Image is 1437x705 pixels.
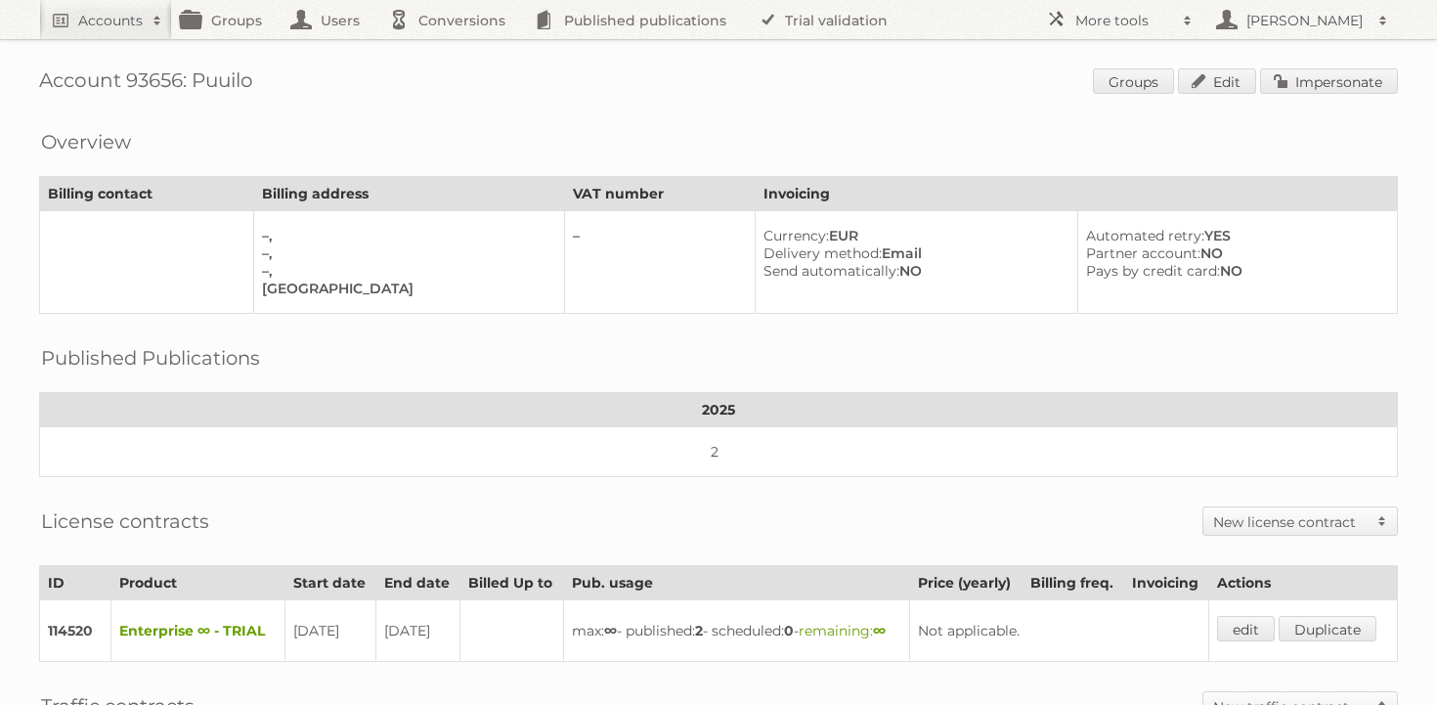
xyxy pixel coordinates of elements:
[78,11,143,30] h2: Accounts
[40,427,1398,477] td: 2
[755,177,1397,211] th: Invoicing
[1093,68,1174,94] a: Groups
[376,600,460,662] td: [DATE]
[799,622,886,639] span: remaining:
[565,177,755,211] th: VAT number
[284,566,375,600] th: Start date
[254,177,565,211] th: Billing address
[110,566,284,600] th: Product
[1124,566,1209,600] th: Invoicing
[763,262,1062,280] div: NO
[1178,68,1256,94] a: Edit
[1217,616,1275,641] a: edit
[1086,244,1381,262] div: NO
[1203,507,1397,535] a: New license contract
[1086,262,1220,280] span: Pays by credit card:
[110,600,284,662] td: Enterprise ∞ - TRIAL
[262,280,548,297] div: [GEOGRAPHIC_DATA]
[1075,11,1173,30] h2: More tools
[41,343,260,373] h2: Published Publications
[460,566,564,600] th: Billed Up to
[376,566,460,600] th: End date
[1213,512,1368,532] h2: New license contract
[873,622,886,639] strong: ∞
[262,244,548,262] div: –,
[262,227,548,244] div: –,
[1086,244,1200,262] span: Partner account:
[563,600,909,662] td: max: - published: - scheduled: -
[763,244,882,262] span: Delivery method:
[563,566,909,600] th: Pub. usage
[784,622,794,639] strong: 0
[1209,566,1398,600] th: Actions
[763,262,899,280] span: Send automatically:
[262,262,548,280] div: –,
[40,566,111,600] th: ID
[41,507,209,536] h2: License contracts
[40,393,1398,427] th: 2025
[910,600,1209,662] td: Not applicable.
[763,227,829,244] span: Currency:
[1086,227,1381,244] div: YES
[565,211,755,314] td: –
[41,127,131,156] h2: Overview
[910,566,1023,600] th: Price (yearly)
[1279,616,1376,641] a: Duplicate
[1086,227,1204,244] span: Automated retry:
[39,68,1398,98] h1: Account 93656: Puuilo
[1368,507,1397,535] span: Toggle
[1022,566,1123,600] th: Billing freq.
[1241,11,1369,30] h2: [PERSON_NAME]
[1260,68,1398,94] a: Impersonate
[604,622,617,639] strong: ∞
[284,600,375,662] td: [DATE]
[695,622,703,639] strong: 2
[763,244,1062,262] div: Email
[40,177,254,211] th: Billing contact
[1086,262,1381,280] div: NO
[40,600,111,662] td: 114520
[763,227,1062,244] div: EUR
